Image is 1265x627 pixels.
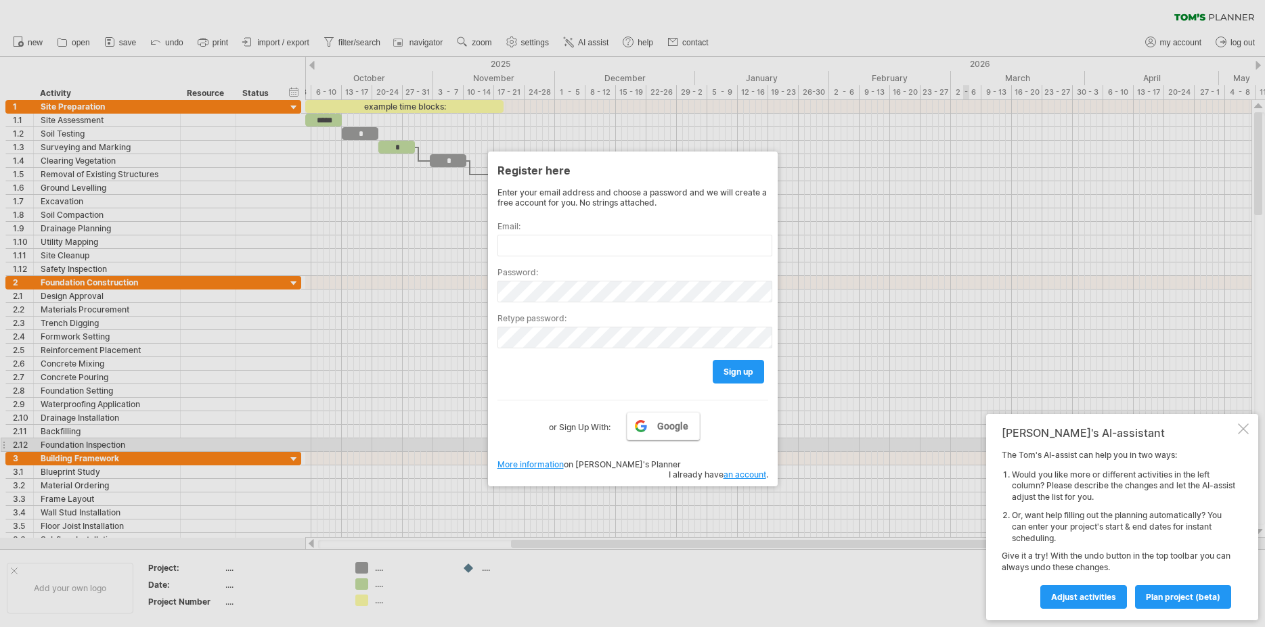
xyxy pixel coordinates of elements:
span: sign up [724,367,753,377]
span: I already have . [669,469,768,480]
div: [PERSON_NAME]'s AI-assistant [1002,426,1235,440]
div: Enter your email address and choose a password and we will create a free account for you. No stri... [497,187,768,208]
li: Would you like more or different activities in the left column? Please describe the changes and l... [1012,469,1235,503]
span: Google [657,421,688,432]
li: Or, want help filling out the planning automatically? You can enter your project's start & end da... [1012,510,1235,544]
a: an account [724,469,766,480]
span: plan project (beta) [1146,592,1220,602]
label: Password: [497,267,768,277]
span: on [PERSON_NAME]'s Planner [497,459,681,469]
div: The Tom's AI-assist can help you in two ways: Give it a try! With the undo button in the top tool... [1002,450,1235,608]
a: sign up [713,360,764,384]
span: Adjust activities [1051,592,1116,602]
a: Adjust activities [1040,585,1127,609]
div: Register here [497,158,768,182]
a: Google [627,412,700,440]
label: Retype password: [497,313,768,323]
label: or Sign Up With: [549,412,611,435]
label: Email: [497,221,768,231]
a: plan project (beta) [1135,585,1231,609]
a: More information [497,459,564,469]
